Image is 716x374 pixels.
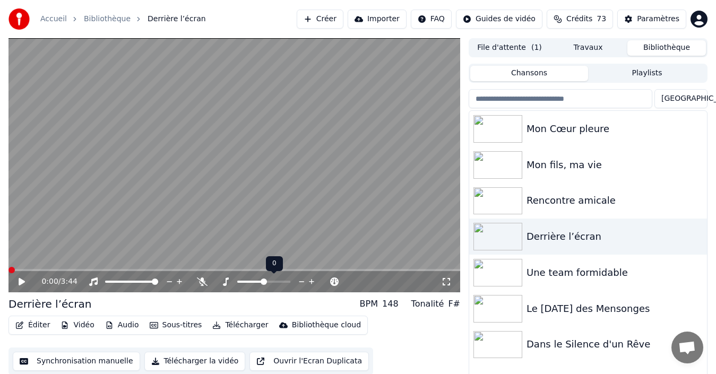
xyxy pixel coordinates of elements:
button: Crédits73 [547,10,613,29]
button: Importer [348,10,407,29]
button: Télécharger la vidéo [144,352,246,371]
button: FAQ [411,10,452,29]
div: Dans le Silence d'un Rêve [527,337,703,352]
button: Audio [101,318,143,333]
div: / [41,276,67,287]
button: Sous-titres [145,318,206,333]
span: 73 [597,14,606,24]
div: BPM [360,298,378,310]
a: Accueil [40,14,67,24]
span: 0:00 [41,276,58,287]
button: Éditer [11,318,54,333]
div: Derrière l’écran [8,297,91,311]
span: 3:44 [61,276,77,287]
img: youka [8,8,30,30]
button: Travaux [549,40,627,56]
button: Créer [297,10,343,29]
div: Mon Cœur pleure [527,121,703,136]
button: Vidéo [56,318,98,333]
span: Derrière l’écran [148,14,206,24]
button: File d'attente [470,40,549,56]
div: Rencontre amicale [527,193,703,208]
div: Derrière l’écran [527,229,703,244]
nav: breadcrumb [40,14,206,24]
button: Guides de vidéo [456,10,542,29]
span: ( 1 ) [531,42,542,53]
button: Paramètres [617,10,686,29]
a: Bibliothèque [84,14,131,24]
div: Une team formidable [527,265,703,280]
div: 148 [382,298,399,310]
button: Bibliothèque [627,40,706,56]
span: Crédits [566,14,592,24]
button: Playlists [588,66,706,81]
button: Synchronisation manuelle [13,352,140,371]
button: Chansons [470,66,588,81]
div: Bibliothèque cloud [292,320,361,330]
div: Tonalité [411,298,444,310]
button: Ouvrir l'Ecran Duplicata [249,352,369,371]
div: Ouvrir le chat [671,332,703,363]
div: 0 [266,256,283,271]
div: Mon fils, ma vie [527,158,703,172]
div: Paramètres [637,14,679,24]
button: Télécharger [208,318,272,333]
div: Le [DATE] des Mensonges [527,301,703,316]
div: F# [448,298,460,310]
